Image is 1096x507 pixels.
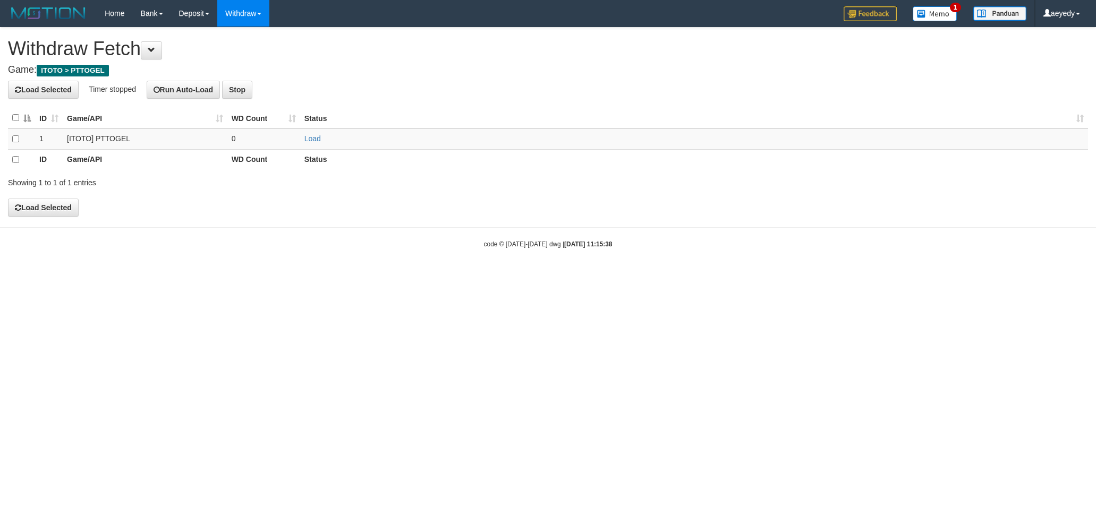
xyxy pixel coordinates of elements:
th: Status [300,149,1088,170]
img: panduan.png [973,6,1026,21]
h1: Withdraw Fetch [8,38,1088,59]
button: Load Selected [8,199,79,217]
td: 1 [35,128,63,150]
span: Timer stopped [89,84,136,93]
span: ITOTO > PTTOGEL [37,65,109,76]
a: Load [304,134,321,143]
h4: Game: [8,65,1088,75]
div: Showing 1 to 1 of 1 entries [8,173,449,188]
button: Load Selected [8,81,79,99]
strong: [DATE] 11:15:38 [564,240,612,248]
span: 1 [950,3,961,12]
img: MOTION_logo.png [8,5,89,21]
th: Game/API: activate to sort column ascending [63,108,227,128]
td: [ITOTO] PTTOGEL [63,128,227,150]
img: Feedback.jpg [844,6,897,21]
small: code © [DATE]-[DATE] dwg | [484,240,613,248]
th: Game/API [63,149,227,170]
button: Run Auto-Load [147,81,220,99]
span: 0 [232,134,236,143]
th: Status: activate to sort column ascending [300,108,1088,128]
th: WD Count: activate to sort column ascending [227,108,300,128]
th: WD Count [227,149,300,170]
button: Stop [222,81,252,99]
th: ID [35,149,63,170]
img: Button%20Memo.svg [913,6,957,21]
th: ID: activate to sort column ascending [35,108,63,128]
